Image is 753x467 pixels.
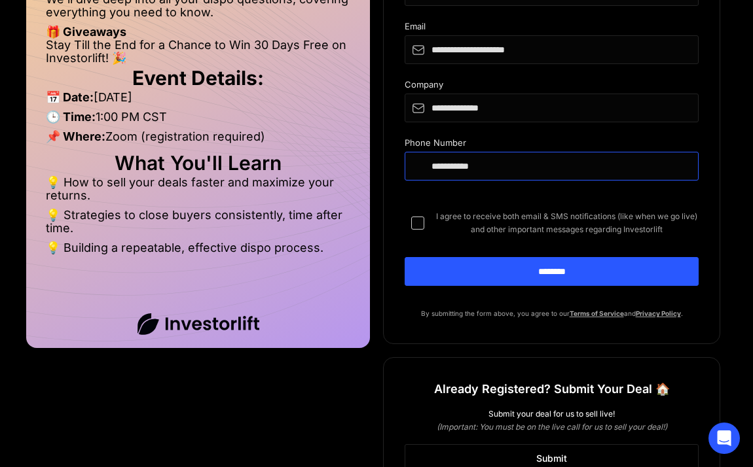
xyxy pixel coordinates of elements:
[46,130,105,143] strong: 📌 Where:
[132,66,264,90] strong: Event Details:
[405,22,699,35] div: Email
[46,90,94,104] strong: 📅 Date:
[434,377,670,401] h1: Already Registered? Submit Your Deal 🏠
[46,176,350,209] li: 💡 How to sell your deals faster and maximize your returns.
[405,138,699,152] div: Phone Number
[46,39,350,65] li: Stay Till the End for a Chance to Win 30 Days Free on Investorlift! 🎉
[405,307,699,320] p: By submitting the form above, you agree to our and .
[46,241,350,254] li: 💡 Building a repeatable, effective dispo process.
[435,210,699,236] span: I agree to receive both email & SMS notifications (like when we go live) and other important mess...
[708,423,740,454] div: Open Intercom Messenger
[46,156,350,169] h2: What You'll Learn
[46,130,350,150] li: Zoom (registration required)
[46,111,350,130] li: 1:00 PM CST
[46,209,350,241] li: 💡 Strategies to close buyers consistently, time after time.
[46,110,96,124] strong: 🕒 Time:
[636,309,681,317] a: Privacy Policy
[46,25,126,39] strong: 🎁 Giveaways
[437,422,667,432] em: (Important: You must be on the live call for us to sell your deal!)
[405,407,699,421] div: Submit your deal for us to sell live!
[46,91,350,111] li: [DATE]
[405,80,699,94] div: Company
[570,309,624,317] a: Terms of Service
